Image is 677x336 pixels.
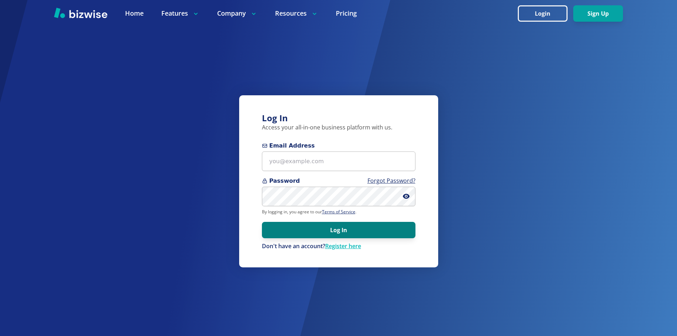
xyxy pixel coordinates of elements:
span: Email Address [262,142,415,150]
input: you@example.com [262,151,415,171]
p: Access your all-in-one business platform with us. [262,124,415,132]
h3: Log In [262,112,415,124]
p: Features [161,9,199,18]
a: Home [125,9,144,18]
p: Company [217,9,257,18]
p: By logging in, you agree to our . [262,209,415,215]
span: Password [262,177,415,185]
a: Login [518,10,573,17]
a: Forgot Password? [367,177,415,185]
p: Resources [275,9,318,18]
div: Don't have an account?Register here [262,242,415,250]
a: Register here [325,242,361,250]
a: Pricing [336,9,357,18]
img: Bizwise Logo [54,7,107,18]
button: Log In [262,222,415,238]
button: Sign Up [573,5,623,22]
a: Terms of Service [322,209,355,215]
p: Don't have an account? [262,242,415,250]
button: Login [518,5,568,22]
a: Sign Up [573,10,623,17]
